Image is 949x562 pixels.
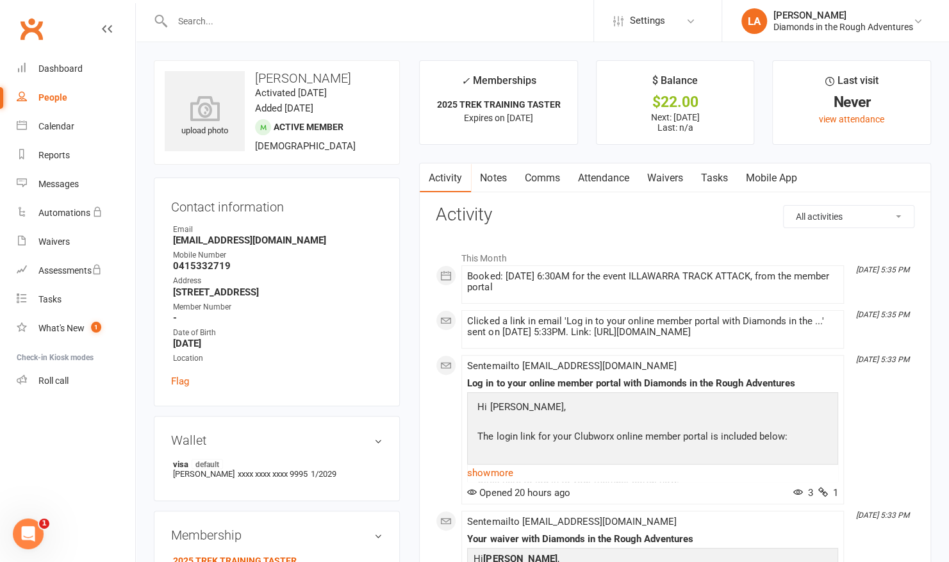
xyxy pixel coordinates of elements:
[274,122,343,132] span: Active member
[467,464,838,482] a: show more
[773,21,913,33] div: Diamonds in the Rough Adventures
[173,312,383,324] strong: -
[171,528,383,542] h3: Membership
[652,72,698,95] div: $ Balance
[173,352,383,365] div: Location
[691,163,736,193] a: Tasks
[38,179,79,189] div: Messages
[165,71,389,85] h3: [PERSON_NAME]
[818,487,838,499] span: 1
[436,245,914,265] li: This Month
[784,95,919,109] div: Never
[773,10,913,21] div: [PERSON_NAME]
[17,199,135,227] a: Automations
[238,469,308,479] span: xxxx xxxx xxxx 9995
[436,205,914,225] h3: Activity
[856,310,909,319] i: [DATE] 5:35 PM
[91,322,101,333] span: 1
[173,260,383,272] strong: 0415332719
[255,103,313,114] time: Added [DATE]
[38,323,85,333] div: What's New
[467,360,676,372] span: Sent email to [EMAIL_ADDRESS][DOMAIN_NAME]
[311,469,336,479] span: 1/2029
[17,54,135,83] a: Dashboard
[793,487,813,499] span: 3
[17,83,135,112] a: People
[474,429,831,447] p: The login link for your Clubworx online member portal is included below:
[173,249,383,261] div: Mobile Number
[467,316,838,338] div: Clicked a link in email 'Log in to your online member portal with Diamonds in the ...' sent on [D...
[568,163,638,193] a: Attendance
[38,294,62,304] div: Tasks
[630,6,665,35] span: Settings
[856,265,909,274] i: [DATE] 5:35 PM
[38,236,70,247] div: Waivers
[461,72,536,96] div: Memberships
[461,75,470,87] i: ✓
[39,518,49,529] span: 1
[17,367,135,395] a: Roll call
[38,376,69,386] div: Roll call
[474,399,831,418] p: Hi [PERSON_NAME],
[173,327,383,339] div: Date of Birth
[17,227,135,256] a: Waivers
[819,114,884,124] a: view attendance
[173,224,383,236] div: Email
[171,433,383,447] h3: Wallet
[825,72,879,95] div: Last visit
[856,355,909,364] i: [DATE] 5:33 PM
[192,459,223,469] span: default
[38,63,83,74] div: Dashboard
[38,208,90,218] div: Automations
[437,99,561,110] strong: 2025 TREK TRAINING TASTER
[173,275,383,287] div: Address
[741,8,767,34] div: LA
[736,163,805,193] a: Mobile App
[17,141,135,170] a: Reports
[173,459,376,469] strong: visa
[17,112,135,141] a: Calendar
[171,195,383,214] h3: Contact information
[165,95,245,138] div: upload photo
[171,374,189,389] a: Flag
[17,285,135,314] a: Tasks
[467,487,570,499] span: Opened 20 hours ago
[420,163,471,193] a: Activity
[173,235,383,246] strong: [EMAIL_ADDRESS][DOMAIN_NAME]
[38,265,102,276] div: Assessments
[17,256,135,285] a: Assessments
[467,516,676,527] span: Sent email to [EMAIL_ADDRESS][DOMAIN_NAME]
[464,113,533,123] span: Expires on [DATE]
[856,511,909,520] i: [DATE] 5:33 PM
[638,163,691,193] a: Waivers
[38,121,74,131] div: Calendar
[38,92,67,103] div: People
[467,534,838,545] div: Your waiver with Diamonds in the Rough Adventures
[173,286,383,298] strong: [STREET_ADDRESS]
[169,12,593,30] input: Search...
[13,518,44,549] iframe: Intercom live chat
[17,314,135,343] a: What's New1
[255,87,327,99] time: Activated [DATE]
[255,140,356,152] span: [DEMOGRAPHIC_DATA]
[17,170,135,199] a: Messages
[467,271,838,293] div: Booked: [DATE] 6:30AM for the event ILLAWARRA TRACK ATTACK, from the member portal
[608,112,743,133] p: Next: [DATE] Last: n/a
[173,338,383,349] strong: [DATE]
[38,150,70,160] div: Reports
[173,301,383,313] div: Member Number
[15,13,47,45] a: Clubworx
[515,163,568,193] a: Comms
[467,378,838,389] div: Log in to your online member portal with Diamonds in the Rough Adventures
[471,163,515,193] a: Notes
[608,95,743,109] div: $22.00
[171,457,383,481] li: [PERSON_NAME]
